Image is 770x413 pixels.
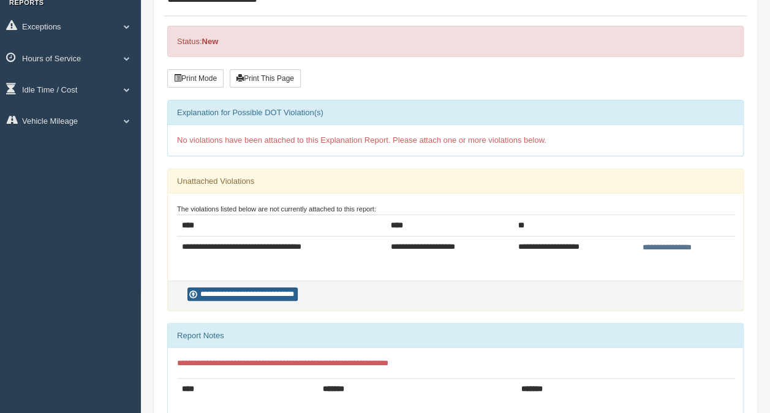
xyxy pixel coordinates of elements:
button: Print This Page [230,69,301,88]
div: Unattached Violations [168,169,743,194]
div: Explanation for Possible DOT Violation(s) [168,100,743,125]
strong: New [202,37,218,46]
small: The violations listed below are not currently attached to this report: [177,205,376,213]
button: Print Mode [167,69,224,88]
div: Status: [167,26,744,57]
div: Report Notes [168,324,743,348]
span: No violations have been attached to this Explanation Report. Please attach one or more violations... [177,135,546,145]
